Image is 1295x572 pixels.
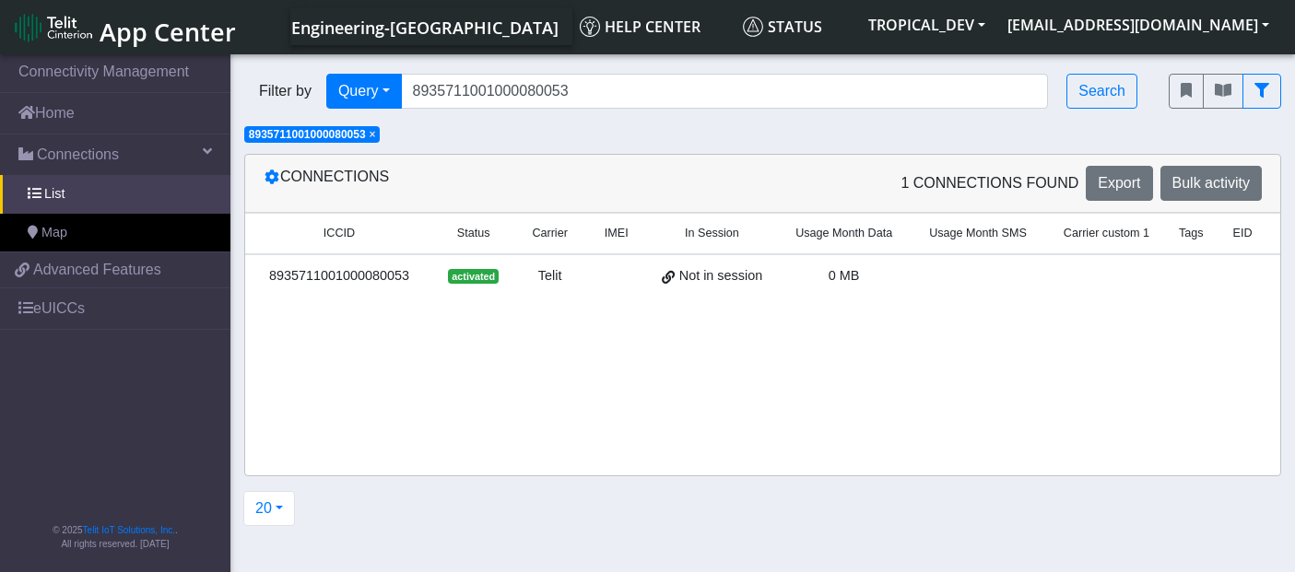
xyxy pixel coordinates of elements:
span: Map [41,223,67,243]
span: Filter by [244,80,326,102]
span: Not in session [679,266,762,286]
span: 0 MB [829,268,860,283]
span: Status [457,225,490,242]
span: Engineering-[GEOGRAPHIC_DATA] [291,17,559,39]
a: Help center [572,8,736,45]
input: Search... [401,74,1049,109]
span: activated [448,269,499,284]
span: Carrier [532,225,567,242]
span: Connections [37,144,119,166]
button: [EMAIL_ADDRESS][DOMAIN_NAME] [996,8,1280,41]
span: Usage Month SMS [929,225,1027,242]
a: Telit IoT Solutions, Inc. [83,525,175,535]
div: Connections [250,166,763,201]
button: Export [1086,166,1152,201]
span: 1 Connections found [901,172,1078,194]
button: Search [1066,74,1137,109]
img: logo-telit-cinterion-gw-new.png [15,13,92,42]
span: Usage Month Data [795,225,892,242]
span: 8935711001000080053 [249,128,366,141]
button: Bulk activity [1160,166,1262,201]
span: Carrier custom 1 [1064,225,1149,242]
span: × [370,128,376,141]
div: Telit [524,266,574,286]
span: Advanced Features [33,259,161,281]
button: 20 [243,491,295,526]
span: List [44,184,65,204]
span: In Session [685,225,739,242]
button: Close [370,129,376,140]
img: status.svg [743,17,763,37]
span: Help center [580,17,700,37]
a: Your current platform instance [290,8,558,45]
span: ICCID [324,225,355,242]
div: 8935711001000080053 [256,266,422,286]
a: Status [736,8,857,45]
div: fitlers menu [1169,74,1281,109]
a: App Center [15,7,233,47]
span: IMEI [605,225,629,242]
span: Bulk activity [1172,175,1250,191]
img: knowledge.svg [580,17,600,37]
span: Tags [1179,225,1204,242]
span: EID [1233,225,1253,242]
span: Export [1098,175,1140,191]
button: Query [326,74,402,109]
button: TROPICAL_DEV [857,8,996,41]
span: App Center [100,15,236,49]
span: Status [743,17,822,37]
